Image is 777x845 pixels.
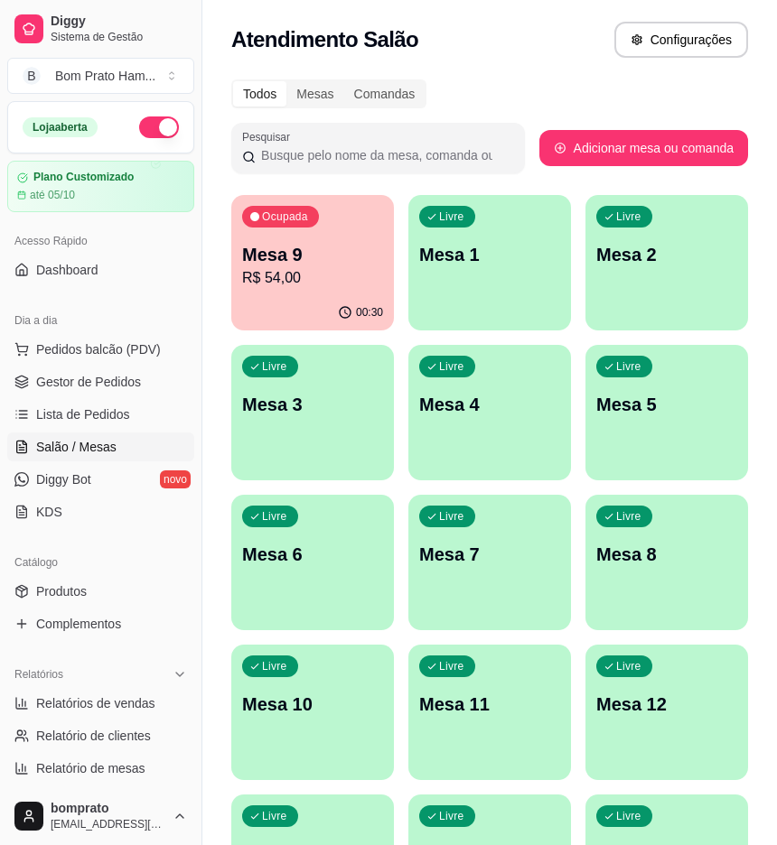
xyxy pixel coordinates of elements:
label: Pesquisar [242,129,296,144]
p: Livre [616,509,641,524]
span: Relatórios [14,667,63,682]
button: LivreMesa 2 [585,195,748,330]
article: Plano Customizado [33,171,134,184]
span: Relatórios de vendas [36,694,155,712]
div: Catálogo [7,548,194,577]
p: Mesa 11 [419,692,560,717]
div: Loja aberta [23,117,98,137]
input: Pesquisar [256,146,513,164]
p: Mesa 12 [596,692,737,717]
span: Complementos [36,615,121,633]
p: Livre [616,359,641,374]
a: KDS [7,497,194,526]
p: 00:30 [356,305,383,320]
span: Salão / Mesas [36,438,117,456]
span: Produtos [36,582,87,600]
p: Mesa 3 [242,392,383,417]
div: Todos [233,81,286,107]
button: LivreMesa 10 [231,645,394,780]
button: bomprato[EMAIL_ADDRESS][DOMAIN_NAME] [7,794,194,838]
button: OcupadaMesa 9R$ 54,0000:30 [231,195,394,330]
span: Diggy [51,14,187,30]
button: LivreMesa 8 [585,495,748,630]
article: até 05/10 [30,188,75,202]
p: Mesa 7 [419,542,560,567]
div: Mesas [286,81,343,107]
p: Mesa 8 [596,542,737,567]
a: Complementos [7,609,194,638]
button: LivreMesa 7 [408,495,571,630]
span: B [23,67,41,85]
a: Relatório de clientes [7,721,194,750]
span: Relatório de clientes [36,727,151,745]
p: Ocupada [262,209,308,224]
p: Mesa 1 [419,242,560,267]
p: Livre [439,359,464,374]
button: LivreMesa 6 [231,495,394,630]
span: Gestor de Pedidos [36,373,141,391]
p: Mesa 6 [242,542,383,567]
p: Mesa 2 [596,242,737,267]
button: LivreMesa 11 [408,645,571,780]
p: Livre [439,209,464,224]
p: Mesa 5 [596,392,737,417]
a: DiggySistema de Gestão [7,7,194,51]
span: bomprato [51,801,165,817]
div: Comandas [344,81,426,107]
div: Bom Prato Ham ... [55,67,155,85]
p: Mesa 10 [242,692,383,717]
button: LivreMesa 5 [585,345,748,480]
button: LivreMesa 3 [231,345,394,480]
button: Configurações [614,22,748,58]
a: Lista de Pedidos [7,400,194,429]
span: KDS [36,503,62,521]
button: Select a team [7,58,194,94]
span: Dashboard [36,261,98,279]
a: Diggy Botnovo [7,465,194,494]
p: Mesa 9 [242,242,383,267]
p: Livre [616,809,641,823]
p: Livre [439,659,464,673]
span: Diggy Bot [36,470,91,488]
div: Acesso Rápido [7,227,194,255]
a: Salão / Mesas [7,432,194,461]
p: Mesa 4 [419,392,560,417]
span: Pedidos balcão (PDV) [36,340,161,358]
button: LivreMesa 12 [585,645,748,780]
a: Relatório de fidelidadenovo [7,786,194,815]
a: Produtos [7,577,194,606]
p: Livre [262,809,287,823]
p: Livre [262,359,287,374]
a: Gestor de Pedidos [7,367,194,396]
span: [EMAIL_ADDRESS][DOMAIN_NAME] [51,817,165,831]
span: Sistema de Gestão [51,30,187,44]
p: Livre [616,659,641,673]
a: Dashboard [7,255,194,284]
span: Relatório de mesas [36,759,145,777]
button: LivreMesa 1 [408,195,571,330]
p: R$ 54,00 [242,267,383,289]
button: Adicionar mesa ou comanda [539,130,748,166]
p: Livre [439,509,464,524]
span: Lista de Pedidos [36,405,130,423]
button: LivreMesa 4 [408,345,571,480]
a: Relatório de mesas [7,754,194,783]
p: Livre [616,209,641,224]
a: Plano Customizadoaté 05/10 [7,161,194,212]
a: Relatórios de vendas [7,689,194,718]
h2: Atendimento Salão [231,25,418,54]
div: Dia a dia [7,306,194,335]
button: Pedidos balcão (PDV) [7,335,194,364]
p: Livre [439,809,464,823]
p: Livre [262,509,287,524]
button: Alterar Status [139,116,179,138]
p: Livre [262,659,287,673]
